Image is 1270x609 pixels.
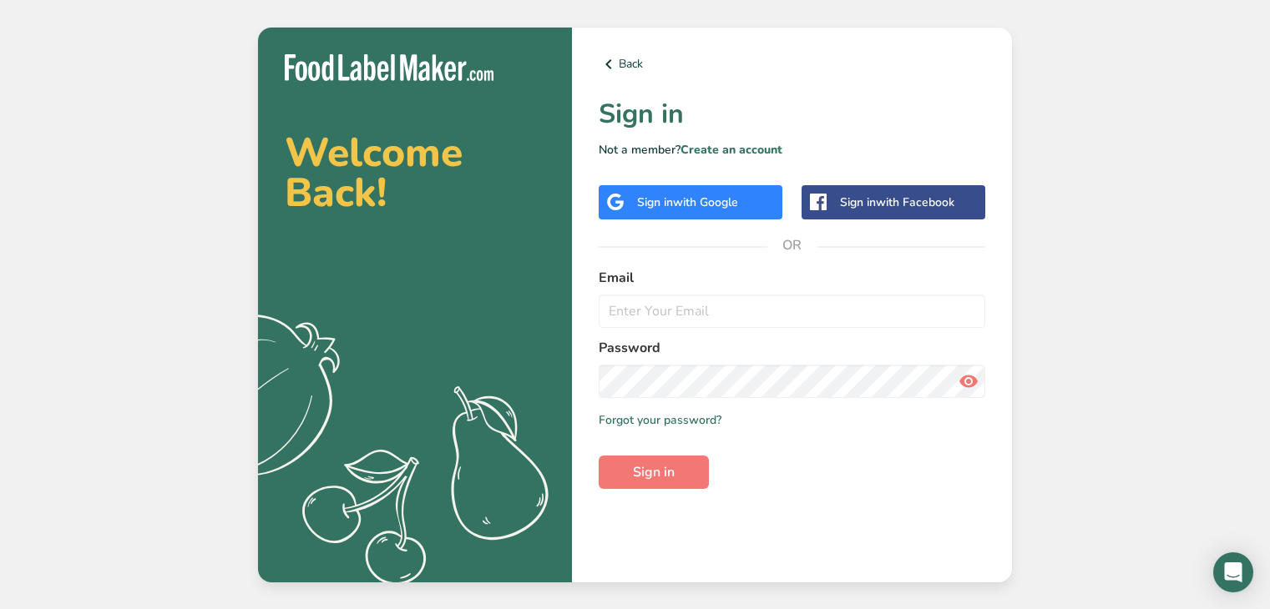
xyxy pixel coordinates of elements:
span: OR [767,220,817,270]
label: Email [599,268,985,288]
a: Create an account [681,142,782,158]
a: Forgot your password? [599,411,721,429]
input: Enter Your Email [599,294,985,328]
span: with Google [673,194,738,210]
div: Open Intercom Messenger [1213,552,1253,592]
a: Back [599,54,985,74]
h2: Welcome Back! [285,133,545,213]
button: Sign in [599,455,709,489]
label: Password [599,338,985,358]
span: with Facebook [876,194,954,210]
div: Sign in [637,194,738,211]
span: Sign in [633,462,675,482]
p: Not a member? [599,141,985,159]
img: Food Label Maker [285,54,493,82]
h1: Sign in [599,94,985,134]
div: Sign in [840,194,954,211]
